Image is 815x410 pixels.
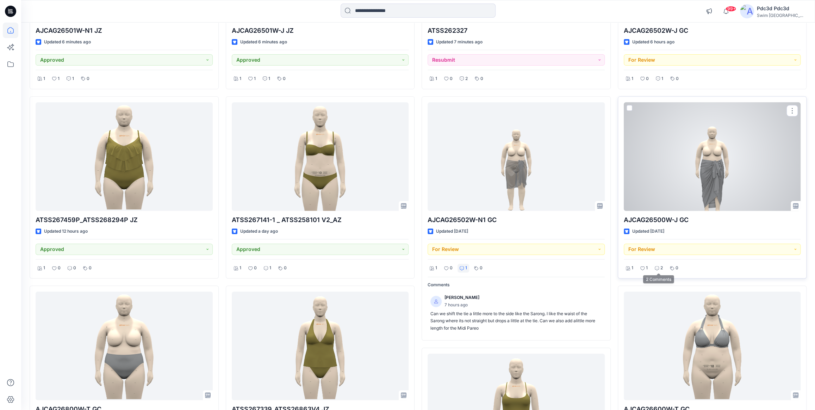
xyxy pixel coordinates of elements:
[624,215,801,225] p: AJCAG26500W-J GC
[726,6,736,12] span: 99+
[240,38,287,46] p: Updated 6 minutes ago
[428,215,605,225] p: AJCAG26502W-N1 GC
[646,264,648,272] p: 1
[444,301,479,309] p: 7 hours ago
[436,228,468,235] p: Updated [DATE]
[268,75,270,82] p: 1
[284,264,287,272] p: 0
[428,281,605,289] p: Comments
[757,4,806,13] div: Pdc3d Pdc3d
[239,264,241,272] p: 1
[480,264,483,272] p: 0
[44,228,88,235] p: Updated 12 hours ago
[36,102,213,211] a: ATSS267459P_ATSS268294P JZ
[465,75,468,82] p: 2
[232,292,409,400] a: ATSS267339_ATSS26863V4 JZ
[283,75,286,82] p: 0
[624,292,801,400] a: AJCAG26600W-T GC
[624,26,801,36] p: AJCAG26502W-J GC
[254,264,257,272] p: 0
[44,38,91,46] p: Updated 6 minutes ago
[465,264,467,272] p: 1
[428,102,605,211] a: AJCAG26502W-N1 GC
[436,38,483,46] p: Updated 7 minutes ago
[444,294,479,301] p: [PERSON_NAME]
[660,264,663,272] p: 2
[239,75,241,82] p: 1
[428,291,605,335] a: [PERSON_NAME]7 hours agoCan we shift the tie a little more to the side like the Sarong. I like th...
[428,26,605,36] p: ATSS262327
[43,75,45,82] p: 1
[434,299,438,304] svg: avatar
[58,75,60,82] p: 1
[232,26,409,36] p: AJCAG26501W-J JZ
[240,228,278,235] p: Updated a day ago
[632,228,664,235] p: Updated [DATE]
[757,13,806,18] div: Swim [GEOGRAPHIC_DATA]
[676,75,679,82] p: 0
[450,264,453,272] p: 0
[624,102,801,211] a: AJCAG26500W-J GC
[36,26,213,36] p: AJCAG26501W-N1 JZ
[480,75,483,82] p: 0
[36,215,213,225] p: ATSS267459P_ATSS268294P JZ
[435,264,437,272] p: 1
[740,4,754,18] img: avatar
[661,75,663,82] p: 1
[269,264,271,272] p: 1
[87,75,89,82] p: 0
[58,264,61,272] p: 0
[435,75,437,82] p: 1
[73,264,76,272] p: 0
[632,38,674,46] p: Updated 6 hours ago
[450,75,453,82] p: 0
[36,292,213,400] a: AJCAG26800W-T GC
[676,264,678,272] p: 0
[232,102,409,211] a: ATSS267141-1 _ ATSS258101 V2_AZ
[632,75,633,82] p: 1
[43,264,45,272] p: 1
[72,75,74,82] p: 1
[430,310,602,332] p: Can we shift the tie a little more to the side like the Sarong. I like the waist of the Sarong wh...
[632,264,633,272] p: 1
[232,215,409,225] p: ATSS267141-1 _ ATSS258101 V2_AZ
[89,264,92,272] p: 0
[646,75,649,82] p: 0
[254,75,256,82] p: 1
